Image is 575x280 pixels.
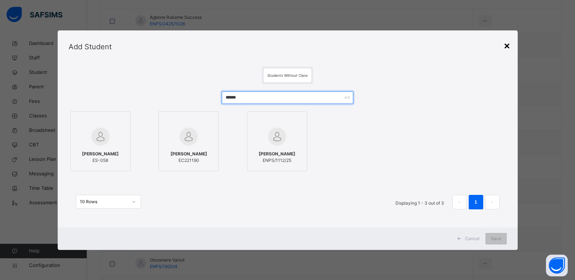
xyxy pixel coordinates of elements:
[80,198,128,205] div: 10 Rows
[82,157,119,164] span: ES-058
[180,128,198,146] img: default.svg
[390,195,449,209] li: Displaying 1 - 3 out of 3
[491,235,501,242] span: Save
[91,128,110,146] img: default.svg
[485,195,500,209] li: 下一页
[452,195,467,209] li: 上一页
[469,195,483,209] li: 1
[259,157,295,164] span: ENPS/1112/25
[546,255,568,276] button: Open asap
[82,151,119,157] span: [PERSON_NAME]
[504,38,510,53] div: ×
[472,197,479,207] a: 1
[268,128,286,146] img: default.svg
[171,151,207,157] span: [PERSON_NAME]
[69,42,112,51] span: Add Student
[267,73,308,78] span: Students Without Class
[259,151,295,157] span: [PERSON_NAME]
[171,157,207,164] span: EC221190
[485,195,500,209] button: next page
[465,235,480,242] span: Cancel
[452,195,467,209] button: prev page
